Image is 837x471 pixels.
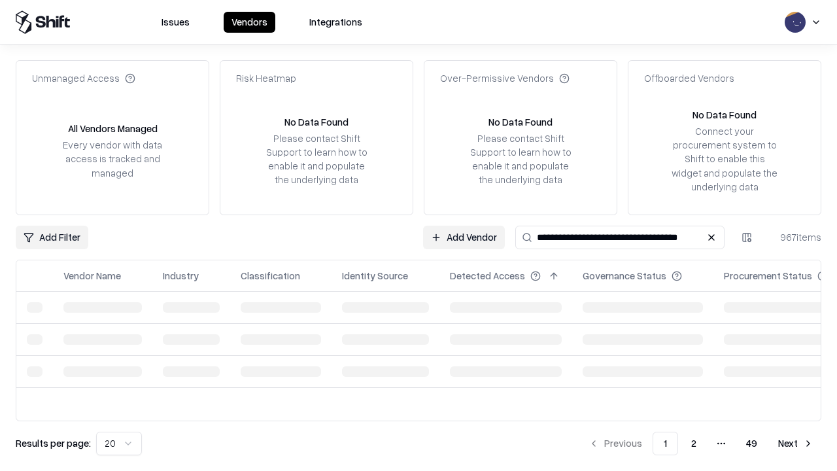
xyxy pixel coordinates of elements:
a: Add Vendor [423,226,505,249]
div: No Data Found [284,115,349,129]
div: Connect your procurement system to Shift to enable this widget and populate the underlying data [670,124,779,194]
button: Issues [154,12,197,33]
div: All Vendors Managed [68,122,158,135]
div: Procurement Status [724,269,812,283]
div: Please contact Shift Support to learn how to enable it and populate the underlying data [262,131,371,187]
div: No Data Found [692,108,757,122]
nav: pagination [581,432,821,455]
div: Classification [241,269,300,283]
button: 1 [653,432,678,455]
div: Vendor Name [63,269,121,283]
div: Over-Permissive Vendors [440,71,570,85]
div: Industry [163,269,199,283]
div: Identity Source [342,269,408,283]
div: Governance Status [583,269,666,283]
p: Results per page: [16,436,91,450]
button: Vendors [224,12,275,33]
div: Please contact Shift Support to learn how to enable it and populate the underlying data [466,131,575,187]
div: Every vendor with data access is tracked and managed [58,138,167,179]
div: Unmanaged Access [32,71,135,85]
div: Offboarded Vendors [644,71,734,85]
div: Risk Heatmap [236,71,296,85]
button: 49 [736,432,768,455]
button: 2 [681,432,707,455]
div: No Data Found [488,115,553,129]
div: Detected Access [450,269,525,283]
div: 967 items [769,230,821,244]
button: Next [770,432,821,455]
button: Add Filter [16,226,88,249]
button: Integrations [301,12,370,33]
